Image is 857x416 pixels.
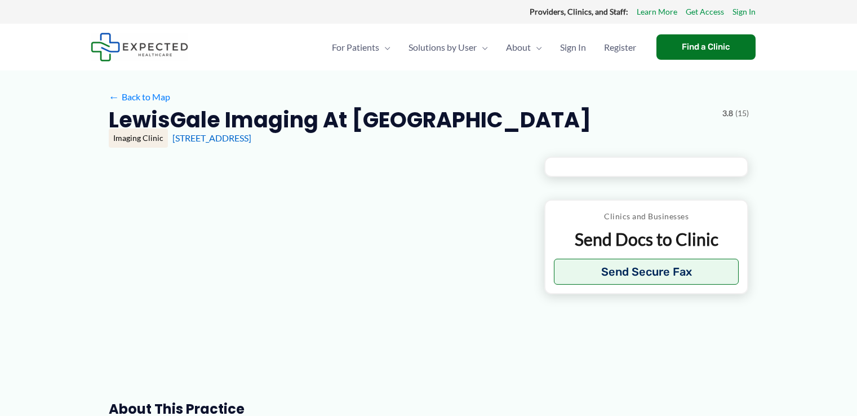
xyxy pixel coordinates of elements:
[551,28,595,67] a: Sign In
[722,106,733,121] span: 3.8
[172,132,251,143] a: [STREET_ADDRESS]
[735,106,749,121] span: (15)
[686,5,724,19] a: Get Access
[554,209,739,224] p: Clinics and Businesses
[554,228,739,250] p: Send Docs to Clinic
[332,28,379,67] span: For Patients
[732,5,756,19] a: Sign In
[477,28,488,67] span: Menu Toggle
[323,28,645,67] nav: Primary Site Navigation
[399,28,497,67] a: Solutions by UserMenu Toggle
[408,28,477,67] span: Solutions by User
[560,28,586,67] span: Sign In
[91,33,188,61] img: Expected Healthcare Logo - side, dark font, small
[323,28,399,67] a: For PatientsMenu Toggle
[497,28,551,67] a: AboutMenu Toggle
[530,7,628,16] strong: Providers, Clinics, and Staff:
[656,34,756,60] a: Find a Clinic
[554,259,739,285] button: Send Secure Fax
[595,28,645,67] a: Register
[637,5,677,19] a: Learn More
[109,129,168,148] div: Imaging Clinic
[604,28,636,67] span: Register
[109,91,119,102] span: ←
[531,28,542,67] span: Menu Toggle
[109,88,170,105] a: ←Back to Map
[506,28,531,67] span: About
[379,28,390,67] span: Menu Toggle
[109,106,591,134] h2: LewisGale Imaging at [GEOGRAPHIC_DATA]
